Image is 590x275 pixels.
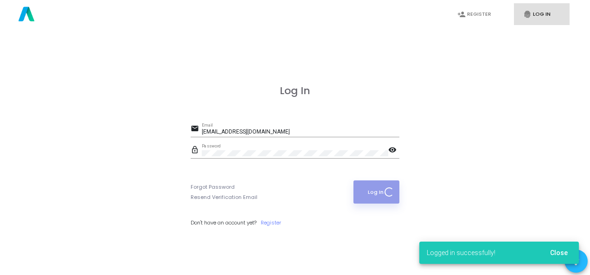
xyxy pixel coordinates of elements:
[427,248,495,257] span: Logged in successfully!
[191,124,202,135] mat-icon: email
[543,244,575,261] button: Close
[514,3,570,25] a: fingerprintLog In
[457,10,466,19] i: person_add
[550,249,568,256] span: Close
[15,3,38,26] img: logo
[191,193,257,201] a: Resend Verification Email
[191,219,257,226] span: Don't have an account yet?
[448,3,504,25] a: person_addRegister
[191,85,399,97] h3: Log In
[388,145,399,156] mat-icon: visibility
[191,183,235,191] a: Forgot Password
[261,219,281,227] a: Register
[202,129,399,135] input: Email
[523,10,532,19] i: fingerprint
[191,145,202,156] mat-icon: lock_outline
[353,180,399,204] button: Log In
